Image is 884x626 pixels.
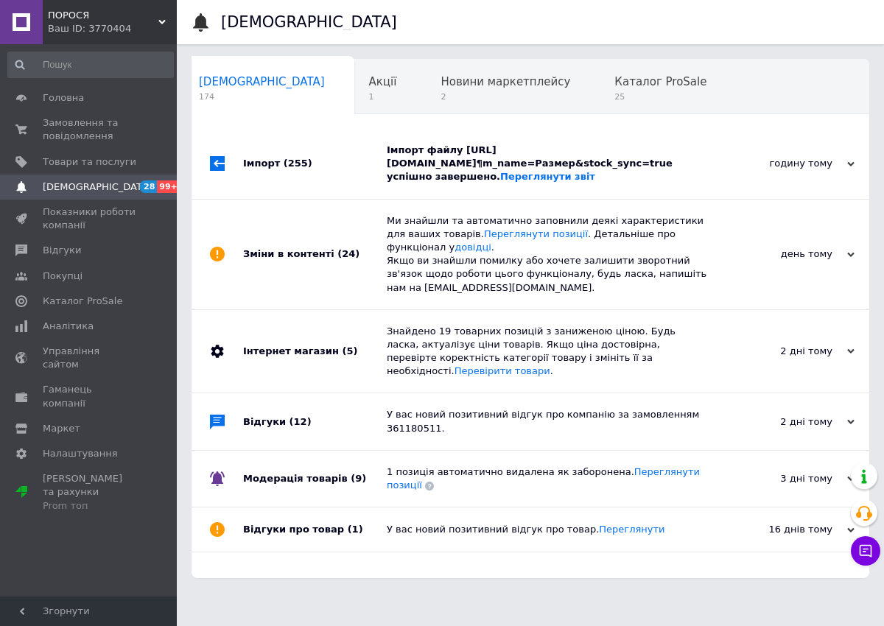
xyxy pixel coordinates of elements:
[243,393,387,449] div: Відгуки
[455,242,491,253] a: довідці
[243,310,387,393] div: Інтернет магазин
[441,91,570,102] span: 2
[199,91,325,102] span: 174
[351,473,366,484] span: (9)
[43,116,136,143] span: Замовлення та повідомлення
[707,247,855,261] div: день тому
[48,22,177,35] div: Ваш ID: 3770404
[43,295,122,308] span: Каталог ProSale
[290,416,312,427] span: (12)
[707,345,855,358] div: 2 дні тому
[243,507,387,552] div: Відгуки про товар
[43,472,136,513] span: [PERSON_NAME] та рахунки
[43,244,81,257] span: Відгуки
[707,157,855,170] div: годину тому
[369,75,397,88] span: Акції
[387,144,707,184] div: Імпорт файлу [URL][DOMAIN_NAME]¶m_name=Размер&stock_sync=true успішно завершено.
[455,365,550,376] a: Перевірити товари
[707,472,855,485] div: 3 дні тому
[43,155,136,169] span: Товари та послуги
[387,214,707,295] div: Ми знайшли та автоматично заповнили деякі характеристики для ваших товарів. . Детальніше про функ...
[43,447,118,460] span: Налаштування
[441,75,570,88] span: Новини маркетплейсу
[614,91,706,102] span: 25
[140,180,157,193] span: 28
[337,248,359,259] span: (24)
[43,345,136,371] span: Управління сайтом
[387,523,707,536] div: У вас новий позитивний відгук про товар.
[43,422,80,435] span: Маркет
[243,200,387,309] div: Зміни в контенті
[387,465,707,492] div: 1 позиція автоматично видалена як заборонена.
[369,91,397,102] span: 1
[43,383,136,409] span: Гаманець компанії
[7,52,174,78] input: Пошук
[342,345,357,356] span: (5)
[484,228,588,239] a: Переглянути позиції
[157,180,181,193] span: 99+
[500,171,595,182] a: Переглянути звіт
[599,524,664,535] a: Переглянути
[243,451,387,507] div: Модерація товарів
[43,320,94,333] span: Аналітика
[387,325,707,379] div: Знайдено 19 товарних позицій з заниженою ціною. Будь ласка, актуалізує ціни товарів. Якщо ціна до...
[43,180,152,194] span: [DEMOGRAPHIC_DATA]
[43,91,84,105] span: Головна
[387,408,707,435] div: У вас новий позитивний відгук про компанію за замовленням 361180511.
[284,158,312,169] span: (255)
[614,75,706,88] span: Каталог ProSale
[221,13,397,31] h1: [DEMOGRAPHIC_DATA]
[48,9,158,22] span: ПОРОСЯ
[707,415,855,429] div: 2 дні тому
[43,499,136,513] div: Prom топ
[851,536,880,566] button: Чат з покупцем
[43,205,136,232] span: Показники роботи компанії
[199,75,325,88] span: [DEMOGRAPHIC_DATA]
[243,129,387,199] div: Імпорт
[43,270,83,283] span: Покупці
[707,523,855,536] div: 16 днів тому
[348,524,363,535] span: (1)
